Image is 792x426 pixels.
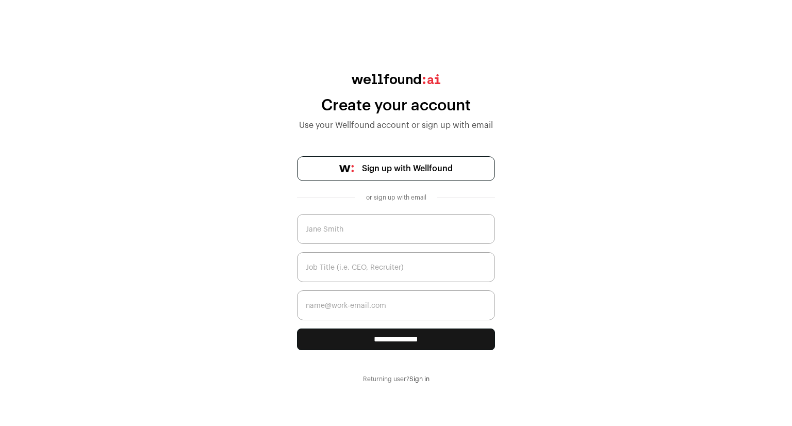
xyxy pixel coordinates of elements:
a: Sign in [409,376,430,382]
input: Job Title (i.e. CEO, Recruiter) [297,252,495,282]
a: Sign up with Wellfound [297,156,495,181]
input: Jane Smith [297,214,495,244]
input: name@work-email.com [297,290,495,320]
div: Returning user? [297,375,495,383]
img: wellfound:ai [352,74,440,84]
div: or sign up with email [363,193,429,202]
span: Sign up with Wellfound [362,162,453,175]
div: Create your account [297,96,495,115]
div: Use your Wellfound account or sign up with email [297,119,495,132]
img: wellfound-symbol-flush-black-fb3c872781a75f747ccb3a119075da62bfe97bd399995f84a933054e44a575c4.png [339,165,354,172]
